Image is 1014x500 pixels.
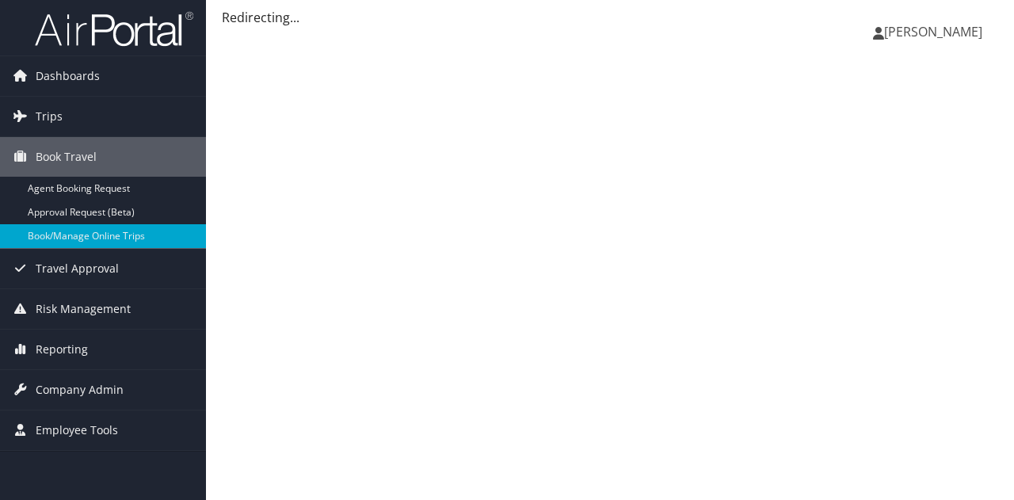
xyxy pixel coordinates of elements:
[35,10,193,48] img: airportal-logo.png
[873,8,998,55] a: [PERSON_NAME]
[36,289,131,329] span: Risk Management
[36,330,88,369] span: Reporting
[36,249,119,288] span: Travel Approval
[36,370,124,410] span: Company Admin
[36,56,100,96] span: Dashboards
[36,410,118,450] span: Employee Tools
[36,97,63,136] span: Trips
[222,8,998,27] div: Redirecting...
[884,23,982,40] span: [PERSON_NAME]
[36,137,97,177] span: Book Travel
